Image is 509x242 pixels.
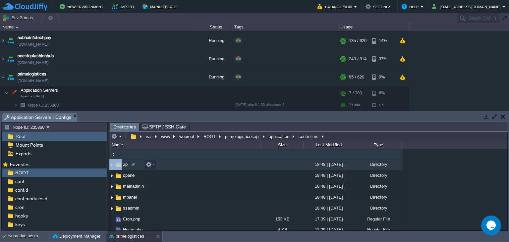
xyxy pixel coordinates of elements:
[14,178,25,184] a: conf
[109,203,115,214] img: AMDAwAAAACH5BAEAAAAALAAAAAABAAEAAAICRAEAOw==
[60,3,105,11] button: New Environment
[14,221,26,227] a: keys
[481,216,502,235] iframe: chat widget
[109,160,115,170] img: AMDAwAAAACH5BAEAAAAALAAAAAABAAEAAAICRAEAOw==
[202,133,217,139] button: ROOT
[14,142,44,148] a: Mount Points
[160,133,172,139] button: www
[14,111,18,121] img: AMDAwAAAACH5BAEAAAAALAAAAAABAAEAAAICRAEAOw==
[142,123,186,131] span: SFTP / SSH Gate
[14,213,29,219] a: hooks
[303,224,353,235] div: 12:29 | [DATE]
[18,77,48,84] a: [DOMAIN_NAME]
[16,26,19,28] img: AMDAwAAAACH5BAEAAAAALAAAAAABAAEAAAICRAEAOw==
[349,100,360,110] div: 7 / 300
[122,183,145,189] a: mainadmin
[0,32,6,50] img: AMDAwAAAACH5BAEAAAAALAAAAAABAAEAAAICRAEAOw==
[18,111,27,121] img: AMDAwAAAACH5BAEAAAAALAAAAAABAAEAAAICRAEAOw==
[260,224,303,235] div: 4 KB
[113,123,136,131] span: Directories
[6,68,15,86] img: AMDAwAAAACH5BAEAAAAALAAAAAABAAEAAAICRAEAOw==
[18,59,48,66] a: [DOMAIN_NAME]
[145,133,153,139] button: var
[109,233,144,240] button: primelogistices
[303,181,353,191] div: 18:48 | [DATE]
[304,141,353,149] div: Last Modified
[9,162,30,167] a: Favorites
[110,141,260,149] div: Name
[18,71,46,77] a: primelogistices
[8,231,50,242] div: No active tasks
[303,159,353,169] div: 18:48 | [DATE]
[122,162,130,167] a: api
[372,100,394,110] div: 6%
[317,3,354,11] button: Balance ₹0.00
[21,94,44,98] span: Apache [DATE]
[349,68,364,86] div: 95 / 620
[402,3,421,11] button: Help
[115,216,122,223] img: AMDAwAAAACH5BAEAAAAALAAAAAABAAEAAAICRAEAOw==
[20,88,59,93] a: Application ServersApache [DATE]
[354,141,403,149] div: Type
[0,68,6,86] img: AMDAwAAAACH5BAEAAAAALAAAAAABAAEAAAICRAEAOw==
[14,196,48,202] a: conf.modules.d
[14,170,30,176] a: ROOT
[109,192,115,203] img: AMDAwAAAACH5BAEAAAAALAAAAAABAAEAAAICRAEAOw==
[372,68,394,86] div: 9%
[115,194,122,201] img: AMDAwAAAACH5BAEAAAAALAAAAAABAAEAAAICRAEAOw==
[2,3,47,11] img: CloudJiffy
[0,50,6,68] img: AMDAwAAAACH5BAEAAAAALAAAAAABAAEAAAICRAEAOw==
[353,224,403,235] div: Regular File
[366,3,393,11] button: Settings
[53,233,100,240] button: Deployment Manager
[20,87,59,93] span: Application Servers
[14,187,29,193] a: conf.d
[14,100,18,110] img: AMDAwAAAACH5BAEAAAAALAAAAAABAAEAAAICRAEAOw==
[18,41,48,48] a: [DOMAIN_NAME]
[122,216,141,222] a: Cron.php
[142,3,179,11] button: Marketplace
[14,151,32,157] a: Exports
[109,181,115,192] img: AMDAwAAAACH5BAEAAAAALAAAAAABAAEAAAICRAEAOw==
[122,194,138,200] a: mpanel
[18,53,54,59] a: onestopfashionhub
[303,192,353,202] div: 18:48 | [DATE]
[349,50,367,68] div: 243 / 814
[14,133,27,139] a: Root
[6,50,15,68] img: AMDAwAAAACH5BAEAAAAALAAAAAABAAEAAAICRAEAOw==
[353,181,403,191] div: Directory
[109,170,115,181] img: AMDAwAAAACH5BAEAAAAALAAAAAABAAEAAAICRAEAOw==
[5,86,9,100] img: AMDAwAAAACH5BAEAAAAALAAAAAABAAEAAAICRAEAOw==
[349,32,367,50] div: 135 / 620
[18,100,27,110] img: AMDAwAAAACH5BAEAAAAALAAAAAABAAEAAAICRAEAOw==
[268,133,291,139] button: application
[115,161,122,169] img: AMDAwAAAACH5BAEAAAAALAAAAAABAAEAAAICRAEAOw==
[109,214,115,224] img: AMDAwAAAACH5BAEAAAAALAAAAAABAAEAAAICRAEAOw==
[117,151,121,157] a: ..
[178,133,196,139] button: webroot
[122,172,137,178] a: dpanel
[353,203,403,213] div: Directory
[353,170,403,180] div: Directory
[18,34,51,41] a: nabhainfotechpay
[122,205,140,211] a: ssadmin
[27,102,60,108] a: Node ID:235860
[109,224,115,235] img: AMDAwAAAACH5BAEAAAAALAAAAAABAAEAAAICRAEAOw==
[353,192,403,202] div: Directory
[233,23,338,31] div: Tags
[261,141,303,149] div: Size
[432,3,502,11] button: [EMAIL_ADDRESS][DOMAIN_NAME]
[6,32,15,50] img: AMDAwAAAACH5BAEAAAAALAAAAAABAAEAAAICRAEAOw==
[115,226,122,234] img: AMDAwAAAACH5BAEAAAAALAAAAAABAAEAAAICRAEAOw==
